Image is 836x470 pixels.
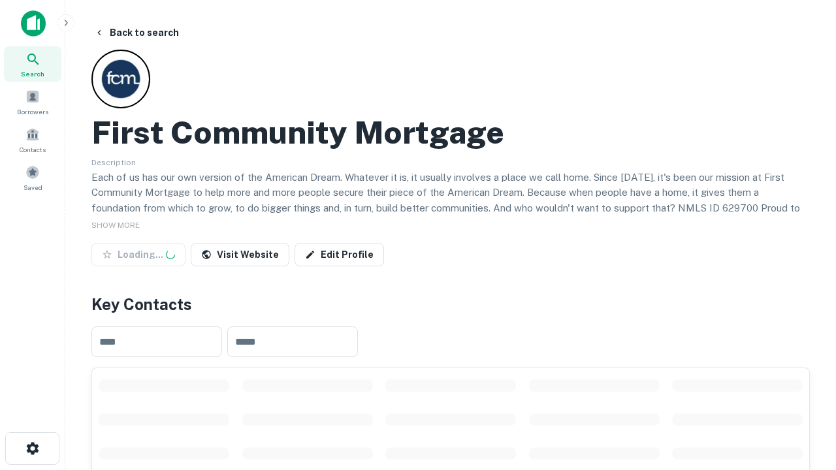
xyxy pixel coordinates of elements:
a: Contacts [4,122,61,157]
a: Search [4,46,61,82]
span: Borrowers [17,106,48,117]
p: Each of us has our own version of the American Dream. Whatever it is, it usually involves a place... [91,170,810,231]
a: Visit Website [191,243,289,266]
a: Borrowers [4,84,61,119]
a: Saved [4,160,61,195]
span: Description [91,158,136,167]
img: capitalize-icon.png [21,10,46,37]
h4: Key Contacts [91,292,810,316]
span: Search [21,69,44,79]
button: Back to search [89,21,184,44]
span: Saved [24,182,42,193]
span: Contacts [20,144,46,155]
span: SHOW MORE [91,221,140,230]
h2: First Community Mortgage [91,114,504,151]
iframe: Chat Widget [771,324,836,386]
a: Edit Profile [295,243,384,266]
